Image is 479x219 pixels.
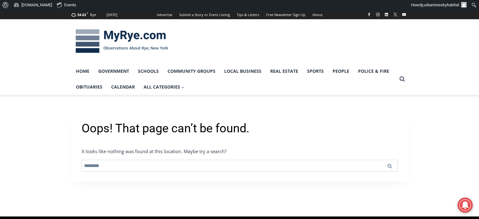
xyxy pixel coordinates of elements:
[365,11,373,18] a: Facebook
[400,11,408,18] a: YouTube
[139,79,189,95] a: All Categories
[383,11,390,18] a: Linkedin
[71,63,396,95] nav: Primary Navigation
[77,12,86,17] span: 54.63
[354,63,394,79] a: Police & Fire
[153,10,176,19] a: Advertise
[220,63,266,79] a: Local Business
[176,10,233,19] a: Submit a Story or Event Listing
[374,11,382,18] a: Instagram
[153,10,326,19] nav: Secondary Navigation
[94,63,134,79] a: Government
[266,63,303,79] a: Real Estate
[328,63,354,79] a: People
[71,25,172,58] img: MyRye.com
[309,10,326,19] a: About
[87,11,88,15] span: F
[391,11,399,18] a: X
[106,12,117,18] div: [DATE]
[90,12,96,18] div: Rye
[82,147,398,155] p: It looks like nothing was found at this location. Maybe try a search?
[107,79,139,95] a: Calendar
[71,63,94,79] a: Home
[71,79,107,95] a: Obituaries
[263,10,309,19] a: Free Newsletter Sign Up
[303,63,328,79] a: Sports
[233,10,263,19] a: Tips & Letters
[163,63,220,79] a: Community Groups
[424,3,459,7] span: urbanriseskyhabitat
[134,63,163,79] a: Schools
[82,121,398,136] h1: Oops! That page can’t be found.
[144,84,185,90] span: All Categories
[396,73,408,85] button: View Search Form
